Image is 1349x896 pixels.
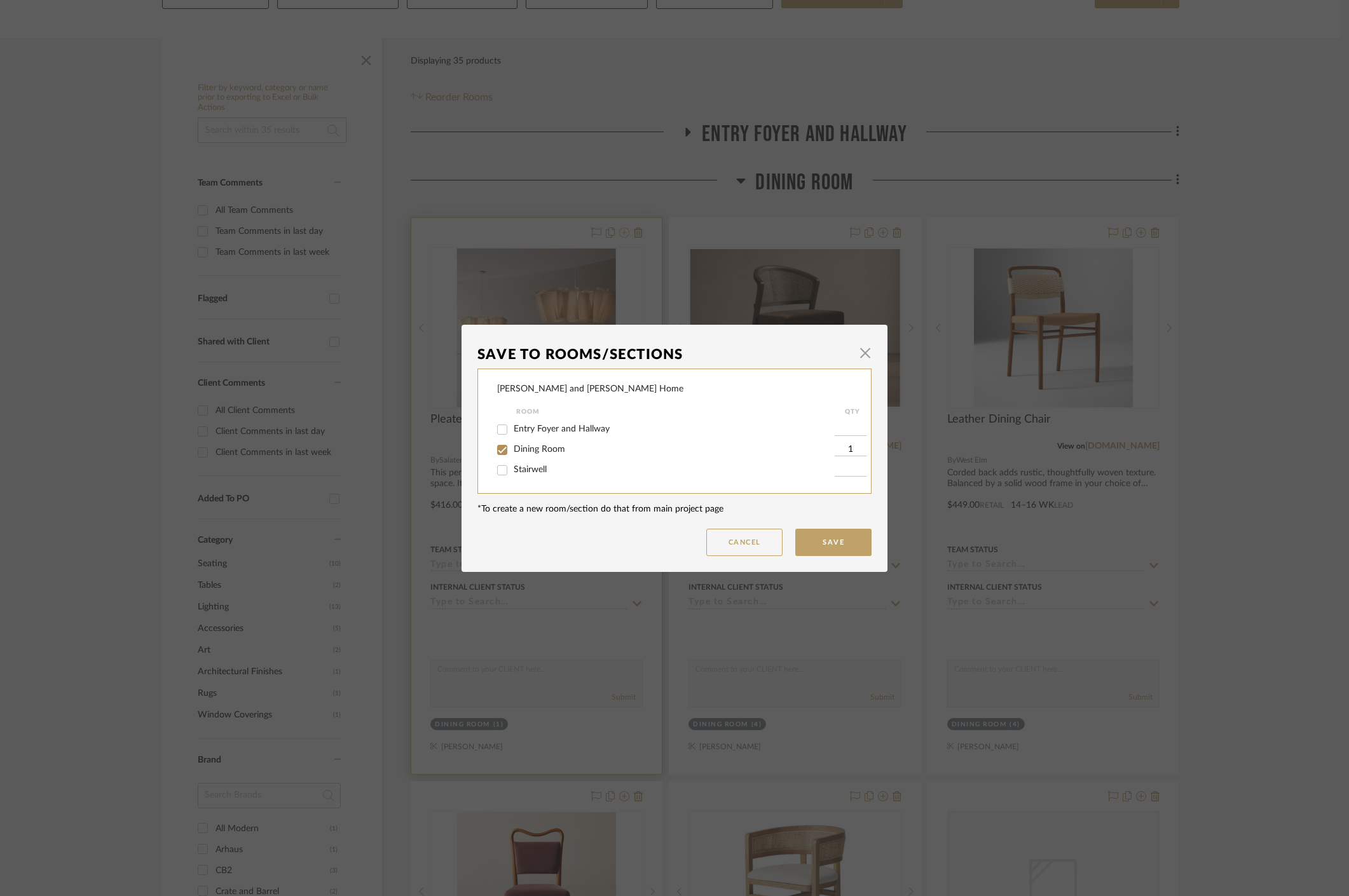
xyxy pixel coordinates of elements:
[477,341,872,369] dialog-header: Save To Rooms/Sections
[497,383,683,396] div: [PERSON_NAME] and [PERSON_NAME] Home
[514,445,565,454] span: Dining Room
[853,341,878,366] button: Close
[477,341,853,369] div: Save To Rooms/Sections
[835,404,870,419] div: QTY
[795,529,872,556] button: Save
[514,465,547,474] span: Stairwell
[514,424,610,433] span: Entry Foyer and Hallway
[516,404,835,419] div: Room
[706,529,783,556] button: Cancel
[477,503,872,516] div: *To create a new room/section do that from main project page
